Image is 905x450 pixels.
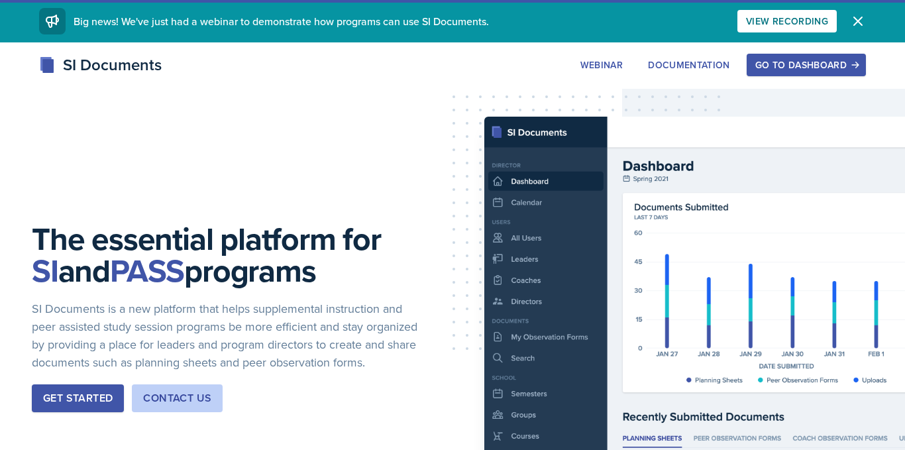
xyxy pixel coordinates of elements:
[737,10,837,32] button: View Recording
[32,384,124,412] button: Get Started
[43,390,113,406] div: Get Started
[143,390,211,406] div: Contact Us
[755,60,857,70] div: Go to Dashboard
[639,54,739,76] button: Documentation
[746,16,828,27] div: View Recording
[572,54,631,76] button: Webinar
[648,60,730,70] div: Documentation
[74,14,489,28] span: Big news! We've just had a webinar to demonstrate how programs can use SI Documents.
[580,60,623,70] div: Webinar
[39,53,162,77] div: SI Documents
[132,384,223,412] button: Contact Us
[747,54,866,76] button: Go to Dashboard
